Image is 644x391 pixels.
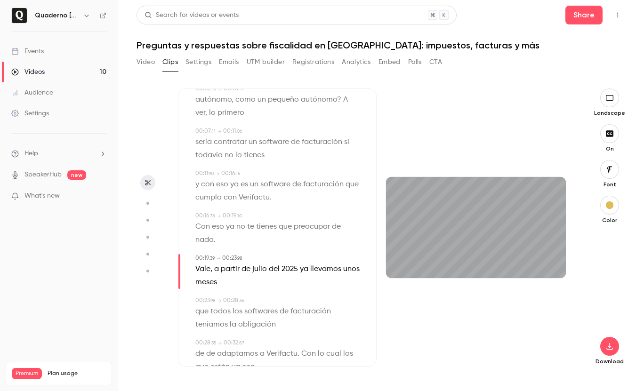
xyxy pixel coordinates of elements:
span: Con [195,220,210,233]
span: que [346,178,359,191]
span: Vale [195,263,210,276]
span: cumpla [195,191,222,204]
span: . 98 [210,298,216,303]
span: pequeño [268,93,299,106]
p: Color [595,216,625,224]
span: → [218,86,222,93]
span: 00:28 [223,298,238,303]
span: están [210,360,230,374]
span: → [217,128,221,135]
span: . 10 [236,214,242,218]
span: un [249,136,257,149]
span: de [206,347,215,360]
button: Analytics [342,55,371,70]
span: a [260,347,265,360]
span: cual [326,347,341,360]
span: que [195,360,209,374]
span: teníamos [195,318,228,331]
span: de [195,347,204,360]
span: , [210,263,212,276]
span: What's new [24,191,60,201]
button: Settings [185,55,211,70]
p: Landscape [594,109,625,117]
span: softwares [244,305,278,318]
span: es [241,178,248,191]
span: un [258,93,266,106]
h1: Preguntas y respuestas sobre fiscalidad en [GEOGRAPHIC_DATA]: impuestos, facturas y más [137,40,625,51]
span: 00:23 [222,255,237,261]
span: → [217,213,221,220]
button: Polls [408,55,422,70]
button: Embed [378,55,401,70]
a: SpeakerHub [24,170,62,180]
span: lo [235,149,242,162]
button: Emails [219,55,239,70]
span: de [241,263,250,276]
span: . [214,233,216,247]
span: no [225,149,233,162]
span: todos [210,305,231,318]
span: 00:07 [195,128,211,134]
span: que [195,305,209,318]
span: → [217,297,221,304]
span: lo [318,347,324,360]
span: todavía [195,149,223,162]
span: . 76 [211,87,216,91]
button: UTM builder [247,55,285,70]
span: ya [300,263,308,276]
span: obligación [238,318,276,331]
span: 00:19 [195,255,209,261]
span: Con [301,347,316,360]
span: . 90 [208,171,214,176]
span: . 39 [209,256,215,261]
div: Search for videos or events [145,10,239,20]
span: partir [221,263,240,276]
span: . 35 [210,341,216,345]
span: de [280,305,289,318]
span: Verifactu. [266,347,299,360]
iframe: Noticeable Trigger [95,192,106,200]
span: los [343,347,353,360]
span: . 87 [238,341,244,345]
span: unos [343,263,360,276]
span: Premium [12,368,42,379]
div: Events [11,47,44,56]
span: un [250,178,258,191]
span: facturación [303,178,344,191]
div: Settings [11,109,49,118]
span: de [292,178,301,191]
span: ver, [195,106,207,120]
span: adaptarnos [217,347,258,360]
span: facturación [302,136,342,149]
span: con [242,360,255,374]
span: Help [24,149,38,159]
p: Font [595,181,625,188]
span: . 06 [236,129,242,134]
div: Videos [11,67,45,77]
div: Audience [11,88,53,97]
span: julio [252,263,267,276]
span: 00:23 [195,298,210,303]
span: 00:19 [223,213,236,219]
span: tienes [256,220,277,233]
span: eso [216,178,228,191]
span: nada [195,233,214,247]
span: autónomo, [195,93,233,106]
span: 00:16 [195,213,209,219]
span: 00:28 [195,340,210,346]
span: → [216,170,219,177]
span: ya [232,360,240,374]
span: . [270,191,272,204]
span: software [259,136,289,149]
span: 00:11 [195,171,208,176]
span: meses [195,276,217,289]
h6: Quaderno [GEOGRAPHIC_DATA] [35,11,79,20]
img: Quaderno España [12,8,27,23]
span: A [343,93,348,106]
span: autónomo? [301,93,341,106]
span: eso [212,220,224,233]
span: de [291,136,300,149]
span: . 11 [211,129,216,134]
span: . 35 [238,298,244,303]
span: 00:02 [195,86,211,92]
